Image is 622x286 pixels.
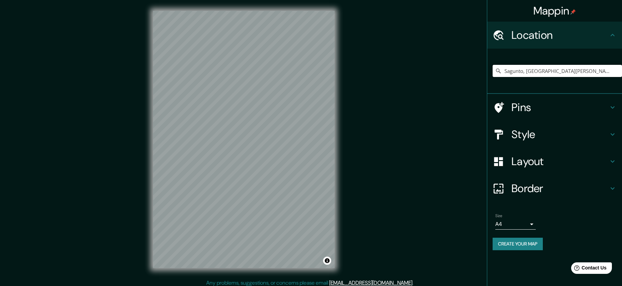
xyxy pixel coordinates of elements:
[511,182,609,195] h4: Border
[487,175,622,202] div: Border
[493,238,543,250] button: Create your map
[487,94,622,121] div: Pins
[495,213,502,219] label: Size
[487,121,622,148] div: Style
[511,155,609,168] h4: Layout
[153,11,335,268] canvas: Map
[511,28,609,42] h4: Location
[570,9,576,15] img: pin-icon.png
[487,22,622,49] div: Location
[493,65,622,77] input: Pick your city or area
[487,148,622,175] div: Layout
[495,219,536,230] div: A4
[562,260,615,279] iframe: Help widget launcher
[323,257,331,265] button: Toggle attribution
[511,101,609,114] h4: Pins
[533,4,576,18] h4: Mappin
[511,128,609,141] h4: Style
